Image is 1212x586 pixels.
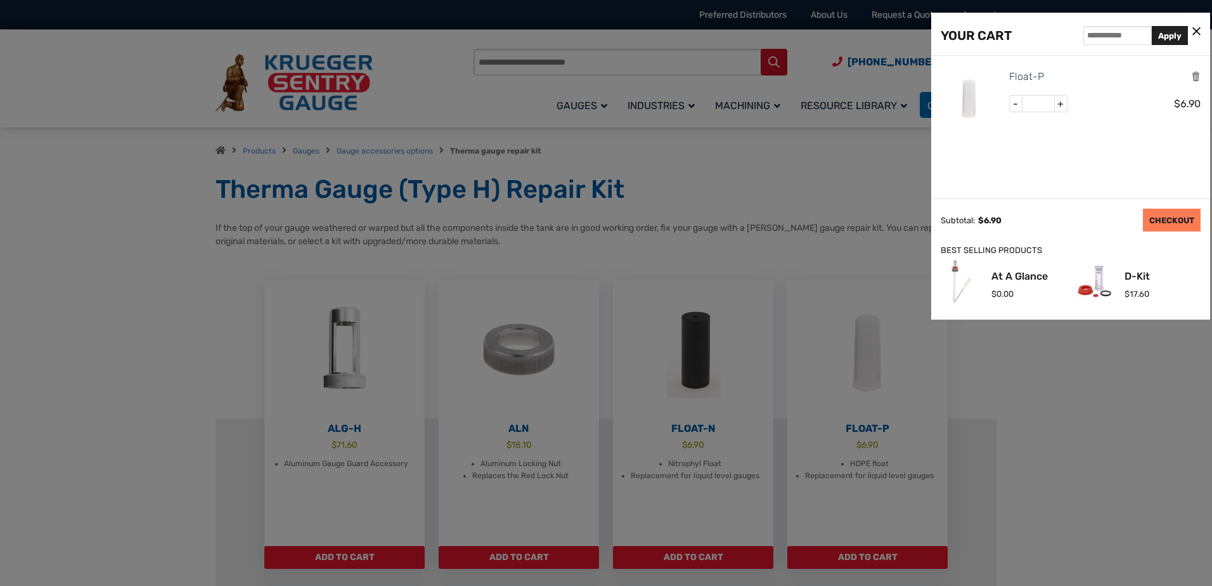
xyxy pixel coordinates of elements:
[1125,289,1130,299] span: $
[1074,261,1115,302] img: D-Kit
[978,216,1002,225] span: 6.90
[941,261,982,302] img: At A Glance
[941,68,998,126] img: Float-P
[1174,98,1180,110] span: $
[1125,289,1149,299] span: 17.60
[1054,96,1067,112] span: +
[991,271,1048,282] a: At A Glance
[1143,209,1201,231] a: CHECKOUT
[941,244,1201,257] div: BEST SELLING PRODUCTS
[1010,96,1022,112] span: -
[1174,98,1201,110] span: 6.90
[941,216,975,225] div: Subtotal:
[991,289,996,299] span: $
[1009,68,1044,85] a: Float-P
[978,216,984,225] span: $
[1125,271,1150,282] a: D-Kit
[991,289,1014,299] span: 0.00
[941,25,1012,46] div: YOUR CART
[1152,26,1188,45] button: Apply
[1191,70,1201,82] a: Remove this item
